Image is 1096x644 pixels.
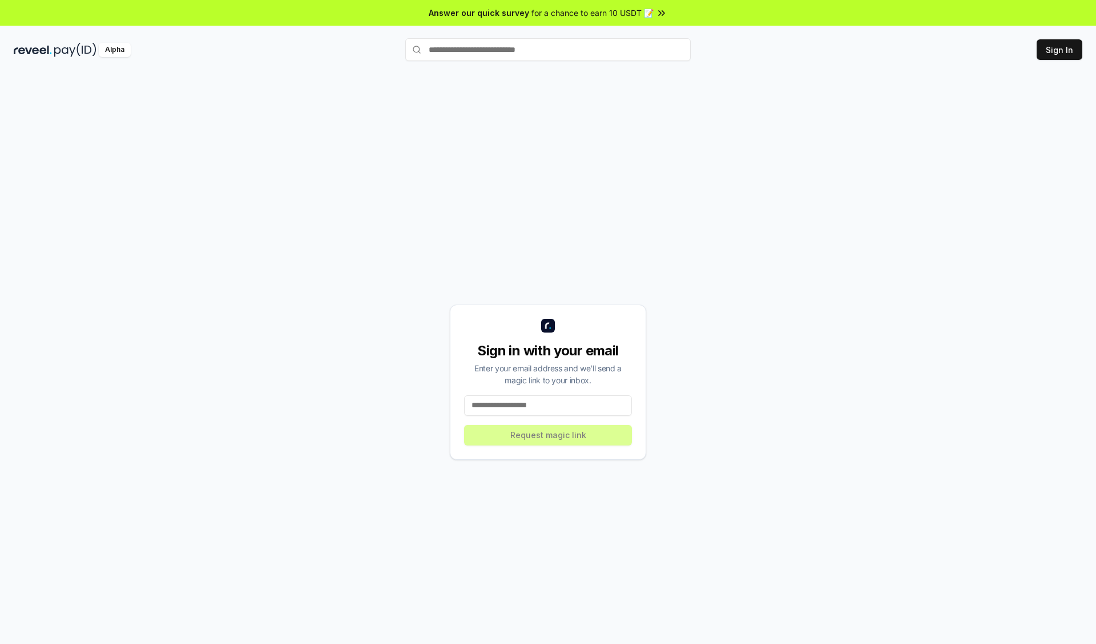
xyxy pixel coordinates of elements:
img: pay_id [54,43,96,57]
span: for a chance to earn 10 USDT 📝 [531,7,654,19]
img: logo_small [541,319,555,333]
div: Sign in with your email [464,342,632,360]
div: Enter your email address and we’ll send a magic link to your inbox. [464,362,632,386]
span: Answer our quick survey [429,7,529,19]
button: Sign In [1037,39,1082,60]
img: reveel_dark [14,43,52,57]
div: Alpha [99,43,131,57]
